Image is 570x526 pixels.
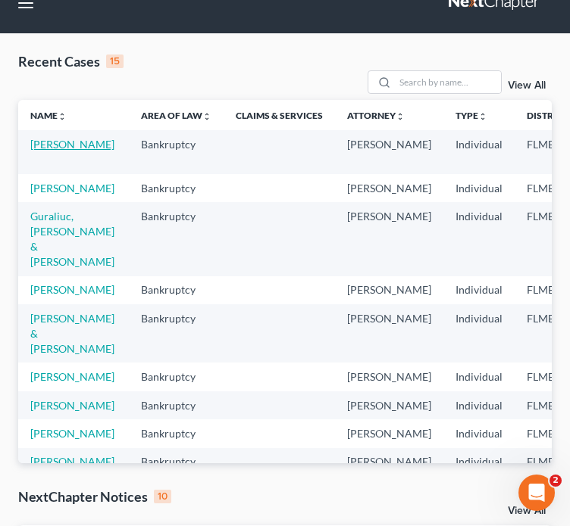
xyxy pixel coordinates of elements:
[508,506,546,516] a: View All
[396,112,405,121] i: unfold_more
[129,276,224,304] td: Bankruptcy
[30,455,114,468] a: [PERSON_NAME]
[443,130,515,173] td: Individual
[129,363,224,391] td: Bankruptcy
[443,276,515,304] td: Individual
[443,304,515,363] td: Individual
[129,202,224,275] td: Bankruptcy
[335,130,443,173] td: [PERSON_NAME]
[129,304,224,363] td: Bankruptcy
[30,399,114,412] a: [PERSON_NAME]
[335,276,443,304] td: [PERSON_NAME]
[478,112,487,121] i: unfold_more
[30,370,114,383] a: [PERSON_NAME]
[443,448,515,476] td: Individual
[106,54,124,68] div: 15
[443,363,515,391] td: Individual
[30,110,67,121] a: Nameunfold_more
[508,80,546,91] a: View All
[335,419,443,447] td: [PERSON_NAME]
[129,448,224,476] td: Bankruptcy
[30,138,114,151] a: [PERSON_NAME]
[30,210,114,268] a: Guraliuc, [PERSON_NAME] & [PERSON_NAME]
[443,419,515,447] td: Individual
[443,174,515,202] td: Individual
[443,202,515,275] td: Individual
[347,110,405,121] a: Attorneyunfold_more
[30,427,114,440] a: [PERSON_NAME]
[129,174,224,202] td: Bankruptcy
[30,283,114,296] a: [PERSON_NAME]
[395,71,501,93] input: Search by name...
[443,391,515,419] td: Individual
[129,419,224,447] td: Bankruptcy
[141,110,211,121] a: Area of Lawunfold_more
[129,130,224,173] td: Bankruptcy
[335,304,443,363] td: [PERSON_NAME]
[335,363,443,391] td: [PERSON_NAME]
[550,475,562,487] span: 2
[202,112,211,121] i: unfold_more
[154,490,171,503] div: 10
[224,100,335,130] th: Claims & Services
[335,391,443,419] td: [PERSON_NAME]
[456,110,487,121] a: Typeunfold_more
[18,52,124,70] div: Recent Cases
[518,475,555,511] iframe: Intercom live chat
[335,174,443,202] td: [PERSON_NAME]
[129,391,224,419] td: Bankruptcy
[18,487,171,506] div: NextChapter Notices
[30,312,114,355] a: [PERSON_NAME] & [PERSON_NAME]
[30,182,114,195] a: [PERSON_NAME]
[335,202,443,275] td: [PERSON_NAME]
[335,448,443,476] td: [PERSON_NAME]
[58,112,67,121] i: unfold_more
